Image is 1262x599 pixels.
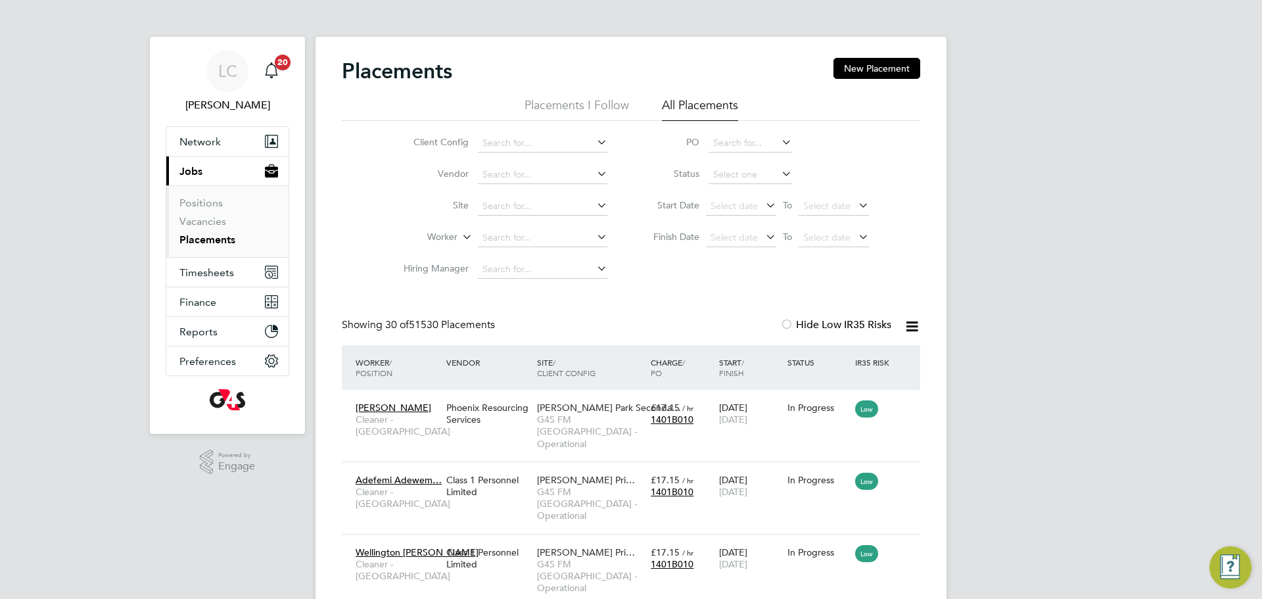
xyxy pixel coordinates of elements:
input: Search for... [709,134,792,153]
span: Wellington [PERSON_NAME] [356,546,479,558]
button: Jobs [166,156,289,185]
label: Hide Low IR35 Risks [780,318,891,331]
span: [PERSON_NAME] Park Seconda… [537,402,681,414]
span: G4S FM [GEOGRAPHIC_DATA] - Operational [537,414,644,450]
span: Select date [711,200,758,212]
span: [DATE] [719,486,747,498]
button: Reports [166,317,289,346]
span: Low [855,473,878,490]
span: Cleaner - [GEOGRAPHIC_DATA] [356,486,440,510]
span: Preferences [179,355,236,368]
span: [DATE] [719,414,747,425]
span: / Client Config [537,357,596,378]
span: Select date [711,231,758,243]
li: All Placements [662,97,738,121]
li: Placements I Follow [525,97,629,121]
span: / Position [356,357,392,378]
span: / hr [682,403,693,413]
div: In Progress [787,402,849,414]
span: Reports [179,325,218,338]
div: Status [784,350,853,374]
span: Network [179,135,221,148]
span: LC [218,62,237,80]
a: Go to home page [166,389,289,410]
span: Jobs [179,165,202,178]
span: Cleaner - [GEOGRAPHIC_DATA] [356,558,440,582]
button: Engage Resource Center [1209,546,1251,588]
span: 1401B010 [651,414,693,425]
a: Wellington [PERSON_NAME]Cleaner - [GEOGRAPHIC_DATA]Class 1 Personnel Limited[PERSON_NAME] Pri…G4S... [352,539,920,550]
div: Vendor [443,350,534,374]
nav: Main navigation [150,37,305,434]
span: 20 [275,55,291,70]
input: Search for... [478,197,607,216]
span: £17.15 [651,402,680,414]
div: [DATE] [716,540,784,577]
div: In Progress [787,474,849,486]
span: [PERSON_NAME] Pri… [537,546,635,558]
span: [DATE] [719,558,747,570]
span: / PO [651,357,685,378]
label: Hiring Manager [393,262,469,274]
div: Charge [647,350,716,385]
a: Adefemi Adewem…Cleaner - [GEOGRAPHIC_DATA]Class 1 Personnel Limited[PERSON_NAME] Pri…G4S FM [GEOG... [352,467,920,478]
span: 51530 Placements [385,318,495,331]
span: To [779,228,796,245]
span: To [779,197,796,214]
label: PO [640,136,699,148]
h2: Placements [342,58,452,84]
span: / Finish [719,357,744,378]
span: [PERSON_NAME] Pri… [537,474,635,486]
div: Class 1 Personnel Limited [443,540,534,577]
span: 30 of [385,318,409,331]
a: Powered byEngage [200,450,256,475]
button: Finance [166,287,289,316]
div: [DATE] [716,395,784,432]
span: Powered by [218,450,255,461]
input: Search for... [478,229,607,247]
a: Vacancies [179,215,226,228]
span: / hr [682,548,693,558]
input: Search for... [478,260,607,279]
div: Site [534,350,647,385]
button: Network [166,127,289,156]
span: Low [855,400,878,418]
span: Timesheets [179,266,234,279]
input: Search for... [478,166,607,184]
span: Select date [803,200,851,212]
span: 1401B010 [651,486,693,498]
button: New Placement [833,58,920,79]
img: g4s-logo-retina.png [210,389,245,410]
span: Lilingxi Chen [166,97,289,113]
label: Start Date [640,199,699,211]
span: Cleaner - [GEOGRAPHIC_DATA] [356,414,440,437]
div: Jobs [166,185,289,257]
a: 20 [258,50,285,92]
span: Adefemi Adewem… [356,474,442,486]
span: Low [855,545,878,562]
label: Finish Date [640,231,699,243]
span: Engage [218,461,255,472]
label: Status [640,168,699,180]
button: Timesheets [166,258,289,287]
div: IR35 Risk [852,350,897,374]
a: Placements [179,233,235,246]
div: Worker [352,350,443,385]
a: Positions [179,197,223,209]
span: G4S FM [GEOGRAPHIC_DATA] - Operational [537,486,644,522]
span: / hr [682,475,693,485]
div: Class 1 Personnel Limited [443,467,534,504]
label: Vendor [393,168,469,180]
label: Worker [382,231,457,244]
label: Client Config [393,136,469,148]
span: Finance [179,296,216,308]
span: £17.15 [651,474,680,486]
span: Select date [803,231,851,243]
a: LC[PERSON_NAME] [166,50,289,113]
span: 1401B010 [651,558,693,570]
div: Phoenix Resourcing Services [443,395,534,432]
div: Showing [342,318,498,332]
button: Preferences [166,347,289,375]
span: [PERSON_NAME] [356,402,431,414]
span: G4S FM [GEOGRAPHIC_DATA] - Operational [537,558,644,594]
